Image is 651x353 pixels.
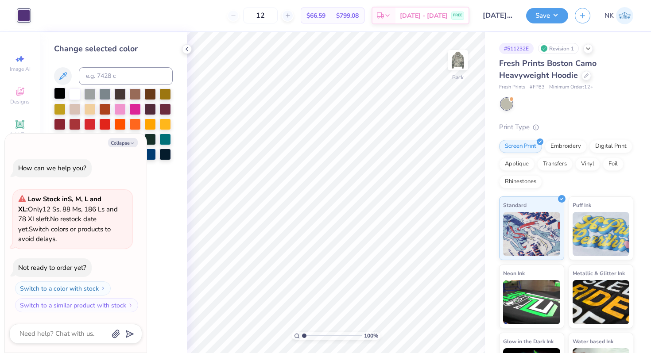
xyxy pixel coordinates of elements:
span: $799.08 [336,11,359,20]
img: Metallic & Glitter Ink [573,280,630,324]
img: Neon Ink [503,280,560,324]
span: Fresh Prints [499,84,525,91]
input: e.g. 7428 c [79,67,173,85]
span: $66.59 [306,11,325,20]
div: Foil [603,157,624,171]
img: Back [449,51,467,69]
strong: Low Stock in S, M, L and XL : [18,195,101,214]
span: Water based Ink [573,337,613,346]
div: # 511232E [499,43,534,54]
span: 100 % [364,332,378,340]
div: Revision 1 [538,43,579,54]
img: Puff Ink [573,212,630,256]
div: Applique [499,157,535,171]
span: Image AI [10,65,31,73]
div: Vinyl [575,157,600,171]
span: Puff Ink [573,200,591,210]
img: Switch to a color with stock [101,286,106,291]
span: Designs [10,98,30,105]
button: Save [526,8,568,23]
img: Nasrullah Khan [616,7,633,24]
img: Switch to a similar product with stock [128,303,133,308]
span: # FP83 [530,84,545,91]
div: Digital Print [589,140,632,153]
button: Switch to a similar product with stock [15,298,138,312]
div: Embroidery [545,140,587,153]
button: Switch to a color with stock [15,281,111,295]
input: – – [243,8,278,23]
a: NK [604,7,633,24]
div: Print Type [499,122,633,132]
span: Metallic & Glitter Ink [573,269,625,278]
div: How can we help you? [18,164,86,173]
span: Add Text [9,131,31,138]
div: Not ready to order yet? [18,263,86,272]
span: Standard [503,200,527,210]
span: Minimum Order: 12 + [549,84,593,91]
div: Screen Print [499,140,542,153]
span: FREE [453,12,462,19]
span: [DATE] - [DATE] [400,11,448,20]
div: Back [452,73,464,81]
img: Standard [503,212,560,256]
span: NK [604,11,614,21]
div: Rhinestones [499,175,542,188]
div: Transfers [537,157,573,171]
input: Untitled Design [476,7,519,24]
span: Glow in the Dark Ink [503,337,554,346]
div: Change selected color [54,43,173,55]
span: Fresh Prints Boston Camo Heavyweight Hoodie [499,58,597,81]
span: No restock date yet. [18,215,97,234]
button: Collapse [108,138,138,147]
span: Only 12 Ss, 88 Ms, 186 Ls and 78 XLs left. Switch colors or products to avoid delays. [18,195,118,243]
span: Neon Ink [503,269,525,278]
